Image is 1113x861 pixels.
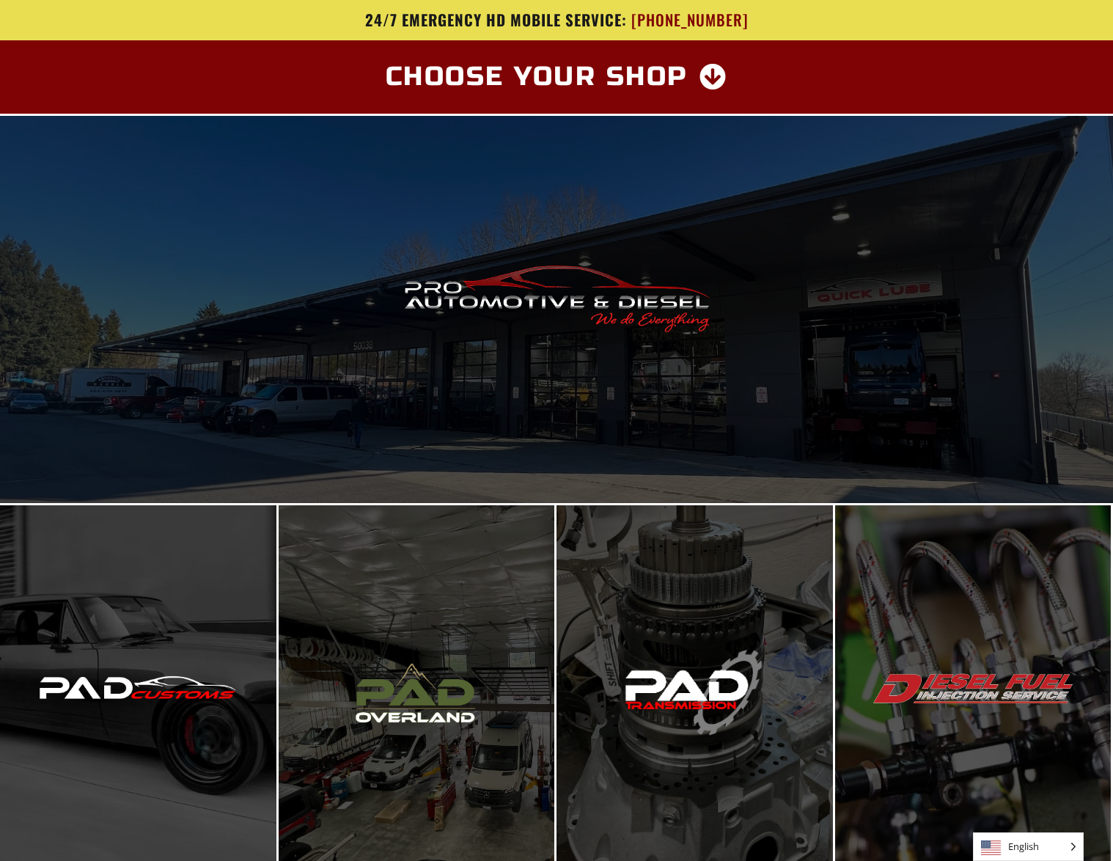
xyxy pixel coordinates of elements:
a: Choose Your Shop [368,55,746,99]
span: [PHONE_NUMBER] [631,11,749,29]
span: Choose Your Shop [386,64,688,90]
a: 24/7 Emergency HD Mobile Service: [PHONE_NUMBER] [128,11,985,29]
span: English [974,833,1083,860]
span: 24/7 Emergency HD Mobile Service: [365,8,627,31]
aside: Language selected: English [973,832,1084,861]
